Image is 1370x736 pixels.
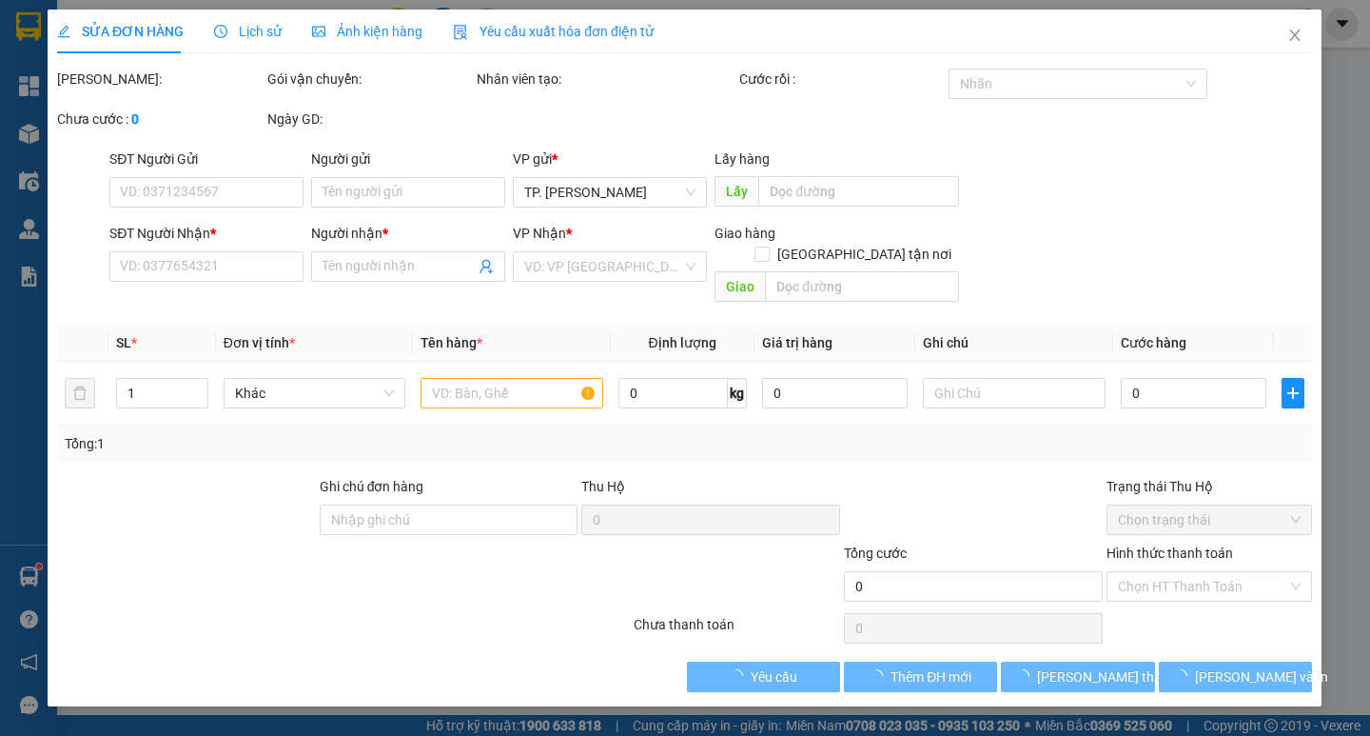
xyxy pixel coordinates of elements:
button: [PERSON_NAME] và In [1159,662,1312,692]
span: Thêm ĐH mới [891,666,972,687]
div: VP gửi [514,149,708,169]
input: Ghi chú đơn hàng [320,505,578,535]
div: Người nhận [312,223,506,244]
button: Yêu cầu [687,662,840,692]
div: Người gửi [312,149,506,169]
span: [PERSON_NAME] và In [1195,666,1328,687]
div: Chưa cước : [57,109,264,129]
img: icon [454,25,469,40]
span: Yêu cầu xuất hóa đơn điện tử [454,24,655,39]
span: Giao [715,271,766,302]
span: Khác [235,379,394,408]
div: SĐT Người Gửi [110,149,304,169]
span: TP. Hồ Chí Minh [525,178,696,207]
div: Trạng thái Thu Hộ [1106,476,1313,497]
div: SĐT Người Nhận [110,223,304,244]
div: [PERSON_NAME]: [57,69,264,90]
span: picture [313,25,326,38]
span: Giao hàng [715,226,776,241]
button: Thêm ĐH mới [844,662,997,692]
span: [PERSON_NAME] thay đổi [1038,666,1190,687]
input: Dọc đường [766,271,960,302]
button: [PERSON_NAME] thay đổi [1002,662,1155,692]
span: Định lượng [649,335,716,350]
span: kg [728,378,747,408]
div: Chưa thanh toán [633,614,843,647]
span: Giá trị hàng [762,335,832,350]
button: plus [1282,378,1305,408]
div: Tổng: 1 [65,433,530,454]
span: SỬA ĐƠN HÀNG [57,24,184,39]
span: Tổng cước [844,546,907,561]
input: Ghi Chú [924,378,1106,408]
span: Lấy [715,176,759,207]
th: Ghi chú [916,325,1113,362]
div: Cước rồi : [739,69,946,90]
span: Tên hàng [421,335,483,350]
span: loading [730,669,751,683]
span: SL [116,335,131,350]
span: Yêu cầu [751,666,797,687]
label: Ghi chú đơn hàng [320,479,424,494]
span: Thu Hộ [582,479,626,494]
label: Hình thức thanh toán [1106,546,1233,561]
span: loading [871,669,891,683]
span: Đơn vị tính [224,335,295,350]
span: plus [1283,386,1304,401]
input: VD: Bàn, Ghế [421,378,603,408]
span: Ảnh kiện hàng [313,24,423,39]
span: [GEOGRAPHIC_DATA] tận nơi [771,244,960,265]
span: loading [1174,669,1195,683]
span: Lấy hàng [715,151,771,167]
button: Close [1269,10,1322,63]
span: Cước hàng [1121,335,1186,350]
b: 0 [131,111,139,127]
div: Gói vận chuyển: [267,69,474,90]
button: delete [65,378,95,408]
input: Dọc đường [759,176,960,207]
span: Lịch sử [215,24,283,39]
span: edit [57,25,70,38]
span: VP Nhận [514,226,567,241]
span: user-add [479,259,495,274]
div: Nhân viên tạo: [477,69,735,90]
span: loading [1017,669,1038,683]
span: Chọn trạng thái [1118,506,1301,534]
span: clock-circle [215,25,228,38]
div: Ngày GD: [267,109,474,129]
span: close [1288,28,1303,43]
